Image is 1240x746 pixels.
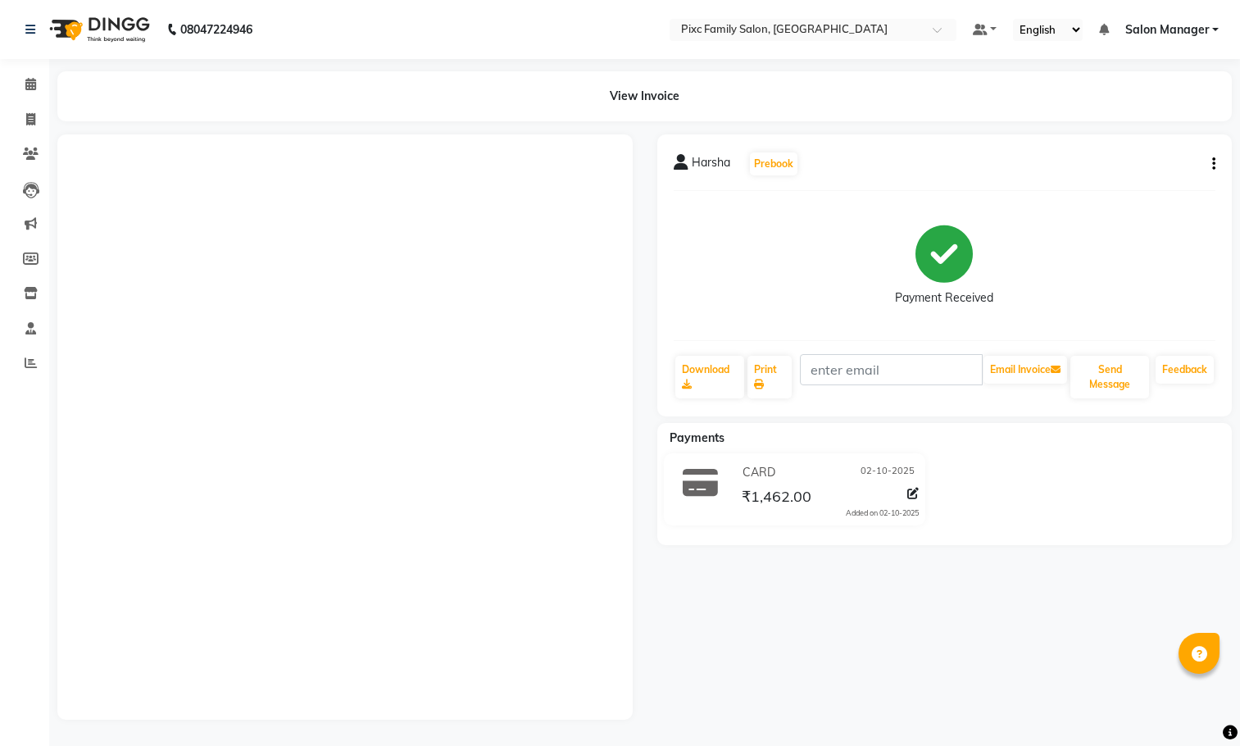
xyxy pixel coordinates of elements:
span: 02-10-2025 [861,464,915,481]
span: ₹1,462.00 [742,487,811,510]
a: Feedback [1156,356,1214,384]
button: Send Message [1070,356,1149,398]
input: enter email [800,354,983,385]
a: Download [675,356,744,398]
span: Salon Manager [1125,21,1209,39]
div: Added on 02-10-2025 [846,507,919,519]
a: Print [747,356,793,398]
b: 08047224946 [180,7,252,52]
div: Payment Received [895,289,993,307]
button: Prebook [750,152,797,175]
button: Email Invoice [983,356,1067,384]
img: logo [42,7,154,52]
span: Harsha [692,154,730,177]
div: View Invoice [57,71,1232,121]
span: CARD [743,464,775,481]
span: Payments [670,430,724,445]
